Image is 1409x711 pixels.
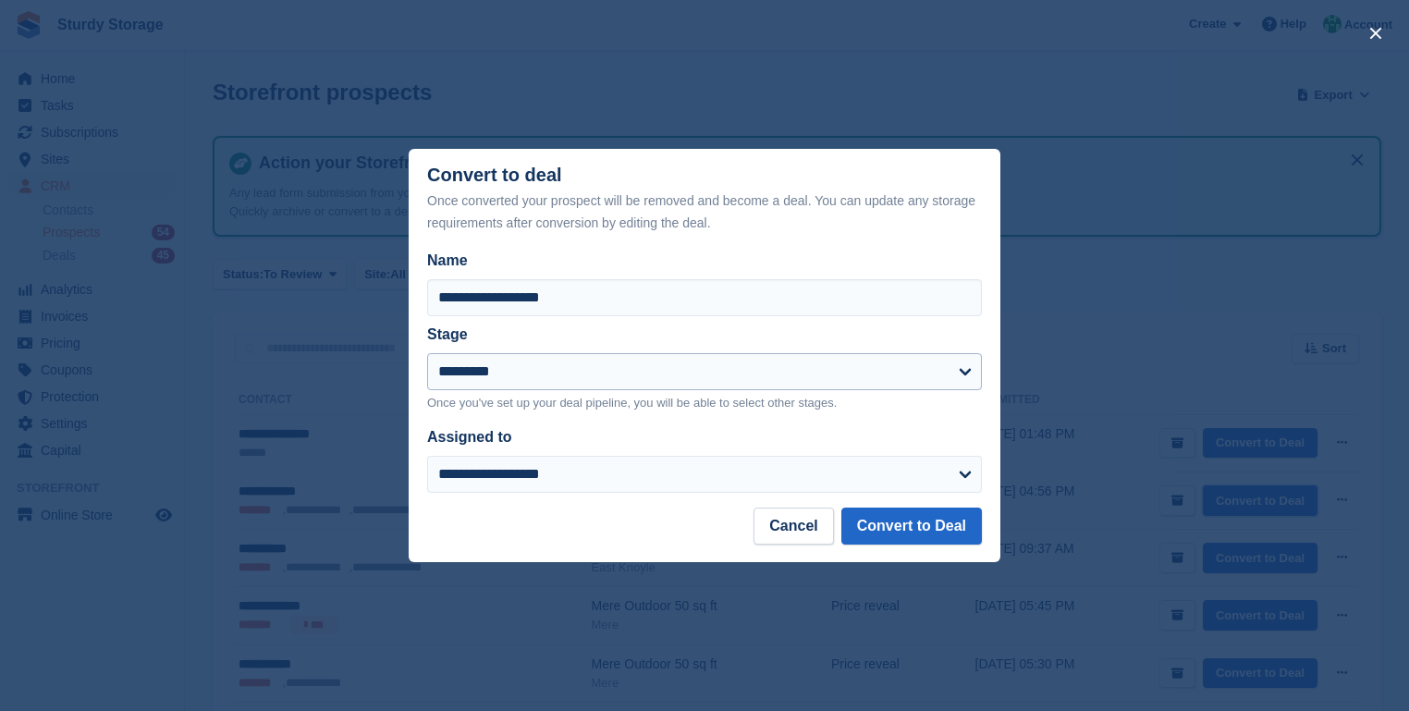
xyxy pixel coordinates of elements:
[427,250,982,272] label: Name
[427,165,982,234] div: Convert to deal
[427,429,512,445] label: Assigned to
[427,190,982,234] div: Once converted your prospect will be removed and become a deal. You can update any storage requir...
[841,508,982,545] button: Convert to Deal
[427,326,468,342] label: Stage
[754,508,833,545] button: Cancel
[1361,18,1391,48] button: close
[427,394,982,412] p: Once you've set up your deal pipeline, you will be able to select other stages.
